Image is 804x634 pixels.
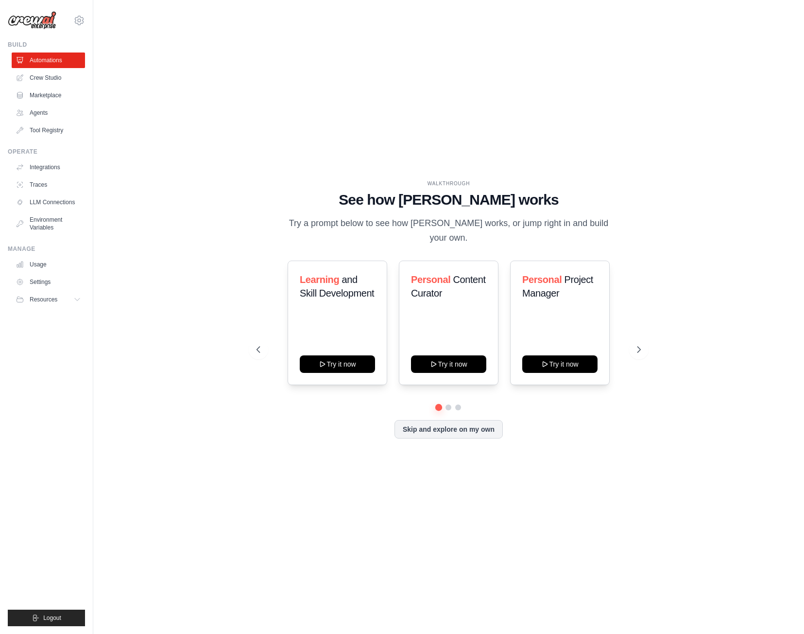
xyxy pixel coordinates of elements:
[300,355,375,373] button: Try it now
[257,180,641,187] div: WALKTHROUGH
[522,274,593,299] span: Project Manager
[12,212,85,235] a: Environment Variables
[411,274,450,285] span: Personal
[257,191,641,209] h1: See how [PERSON_NAME] works
[300,274,374,299] span: and Skill Development
[12,194,85,210] a: LLM Connections
[12,88,85,103] a: Marketplace
[285,216,612,245] p: Try a prompt below to see how [PERSON_NAME] works, or jump right in and build your own.
[300,274,339,285] span: Learning
[411,355,486,373] button: Try it now
[12,257,85,272] a: Usage
[12,292,85,307] button: Resources
[43,614,61,622] span: Logout
[12,159,85,175] a: Integrations
[411,274,486,299] span: Content Curator
[12,177,85,193] a: Traces
[12,274,85,290] a: Settings
[8,245,85,253] div: Manage
[8,610,85,626] button: Logout
[522,355,598,373] button: Try it now
[8,148,85,156] div: Operate
[12,70,85,86] a: Crew Studio
[12,105,85,121] a: Agents
[522,274,562,285] span: Personal
[30,296,57,303] span: Resources
[12,123,85,138] a: Tool Registry
[12,53,85,68] a: Automations
[394,420,503,439] button: Skip and explore on my own
[8,11,56,30] img: Logo
[8,41,85,49] div: Build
